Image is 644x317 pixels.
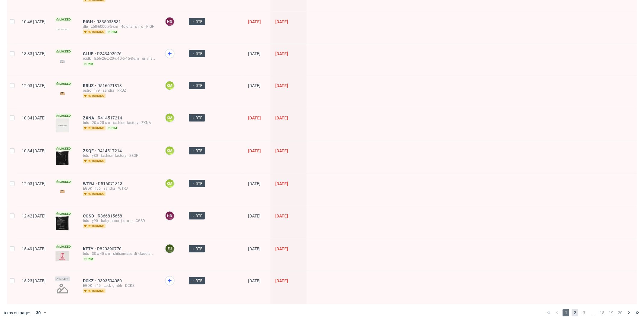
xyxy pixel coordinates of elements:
a: R820390770 [97,246,123,251]
span: [DATE] [248,83,260,88]
img: version_two_editor_design.png [55,151,70,166]
div: 30 [32,309,43,317]
span: [DATE] [275,116,288,120]
span: 2 [572,309,578,316]
span: returning [83,289,106,293]
span: [DATE] [248,148,261,153]
span: returning [83,224,106,229]
span: Locked [55,244,72,249]
a: WTRJ [83,181,98,186]
span: 18:33 [DATE] [22,51,46,56]
figcaption: HD [166,17,174,26]
span: 15:49 [DATE] [22,246,46,251]
span: Draft [55,277,70,281]
span: returning [83,126,106,131]
span: pim [83,62,94,66]
span: 20 [617,309,623,316]
span: → DTP [191,148,203,154]
span: [DATE] [275,148,288,153]
span: Locked [55,81,72,86]
img: version_two_editor_design [55,251,70,262]
span: CLUP [83,51,97,56]
span: Items on page: [2,310,30,316]
span: 1 [563,309,569,316]
span: [DATE] [275,246,288,251]
span: 19 [608,309,614,316]
span: [DATE] [275,83,288,88]
a: ZXNA [83,116,98,120]
span: pim [107,126,118,131]
span: → DTP [191,246,203,252]
span: 12:03 [DATE] [22,181,46,186]
span: 10:46 [DATE] [22,19,46,24]
span: → DTP [191,51,203,56]
span: [DATE] [275,181,288,186]
span: pim [83,257,94,262]
span: [DATE] [248,214,260,218]
span: → DTP [191,181,203,186]
img: version_two_editor_design [55,216,70,231]
span: returning [83,30,106,34]
span: [DATE] [275,51,288,56]
div: ostro__f79__sandra__RRUZ [83,88,155,93]
span: → DTP [191,213,203,219]
a: R414517214 [98,116,123,120]
a: PIGH [83,19,96,24]
a: CGSD [83,214,98,218]
span: [DATE] [275,278,288,283]
span: 12:03 [DATE] [22,83,46,88]
div: bds__y90__baby_natur_j_d_o_o__CGSD [83,218,155,223]
a: R835038831 [96,19,122,24]
a: ZSQF [83,148,97,153]
span: [DATE] [248,181,260,186]
figcaption: KM [166,81,174,90]
span: 3 [581,309,587,316]
span: [DATE] [248,246,260,251]
span: Locked [55,211,72,216]
span: 18 [599,309,605,316]
figcaption: KM [166,147,174,155]
a: RRUZ [83,83,97,88]
span: returning [83,94,106,98]
a: R866815658 [98,214,123,218]
a: R243492076 [97,51,123,56]
div: EGDK__f45__csck_gmbh__DCKZ [83,283,155,288]
span: 12:42 [DATE] [22,214,46,218]
a: R516071813 [98,181,124,186]
span: [DATE] [248,19,261,24]
figcaption: EJ [166,245,174,253]
a: DCKZ [83,278,97,283]
span: 15:23 [DATE] [22,278,46,283]
span: [DATE] [275,19,288,24]
span: → DTP [191,19,203,24]
span: returning [83,159,106,163]
span: [DATE] [248,51,260,56]
span: Locked [55,113,72,118]
figcaption: KM [166,114,174,122]
a: KFTY [83,246,97,251]
div: bds__20-x-25-cm__fashion_factory__ZXNA [83,120,155,125]
span: pim [107,30,118,34]
div: bds__30-x-40-cm__shitsumasu_di_claudia_caredda__KFTY [83,251,155,256]
figcaption: HD [166,212,174,220]
span: 10:34 [DATE] [22,116,46,120]
span: → DTP [191,83,203,88]
div: EGDK__f56__sandra__WTRJ [83,186,155,191]
span: Locked [55,17,72,22]
div: bds__y80__fashion_factory__ZSQF [83,153,155,158]
a: R516071813 [97,83,123,88]
span: [DATE] [275,214,288,218]
figcaption: KM [166,179,174,188]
